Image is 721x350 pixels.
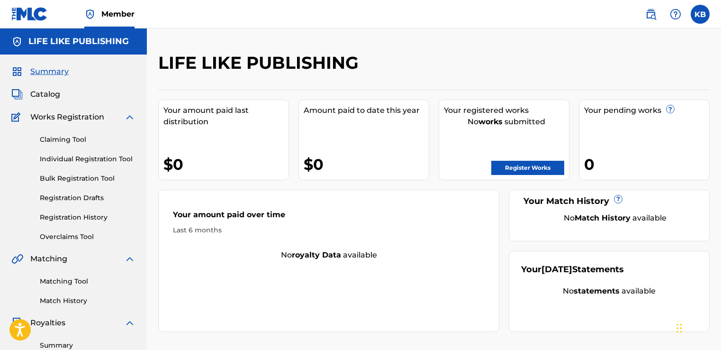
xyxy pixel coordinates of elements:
[292,250,341,259] strong: royalty data
[173,225,485,235] div: Last 6 months
[674,304,721,350] iframe: Chat Widget
[11,36,23,47] img: Accounts
[124,317,135,329] img: expand
[584,105,709,116] div: Your pending works
[575,213,631,222] strong: Match History
[163,105,288,128] div: Your amount paid last distribution
[11,111,24,123] img: Works Registration
[521,263,624,276] div: Your Statements
[158,52,363,74] h2: LIFE LIKE PUBLISHING
[40,296,135,306] a: Match History
[40,154,135,164] a: Individual Registration Tool
[40,135,135,145] a: Claiming Tool
[541,264,572,275] span: [DATE]
[641,5,660,24] a: Public Search
[28,36,129,47] h5: LIFE LIKE PUBLISHING
[11,66,23,77] img: Summary
[84,9,96,20] img: Top Rightsholder
[173,209,485,225] div: Your amount paid over time
[30,111,104,123] span: Works Registration
[478,117,503,126] strong: works
[11,89,23,100] img: Catalog
[40,174,135,184] a: Bulk Registration Tool
[694,219,721,295] iframe: Resource Center
[584,154,709,175] div: 0
[11,253,23,265] img: Matching
[11,7,48,21] img: MLC Logo
[691,5,710,24] div: User Menu
[159,249,499,261] div: No available
[40,276,135,286] a: Matching Tool
[124,253,135,265] img: expand
[30,253,67,265] span: Matching
[533,212,697,224] div: No available
[124,111,135,123] img: expand
[521,286,697,297] div: No available
[670,9,681,20] img: help
[666,5,685,24] div: Help
[30,317,65,329] span: Royalties
[30,66,69,77] span: Summary
[40,212,135,222] a: Registration History
[40,232,135,242] a: Overclaims Tool
[444,116,569,128] div: No submitted
[163,154,288,175] div: $0
[304,105,429,116] div: Amount paid to date this year
[304,154,429,175] div: $0
[614,195,622,203] span: ?
[101,9,135,19] span: Member
[444,105,569,116] div: Your registered works
[30,89,60,100] span: Catalog
[667,105,674,113] span: ?
[491,161,564,175] a: Register Works
[11,89,60,100] a: CatalogCatalog
[676,314,682,342] div: Drag
[645,9,657,20] img: search
[40,193,135,203] a: Registration Drafts
[11,66,69,77] a: SummarySummary
[11,317,23,329] img: Royalties
[521,195,697,208] div: Your Match History
[574,286,620,295] strong: statements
